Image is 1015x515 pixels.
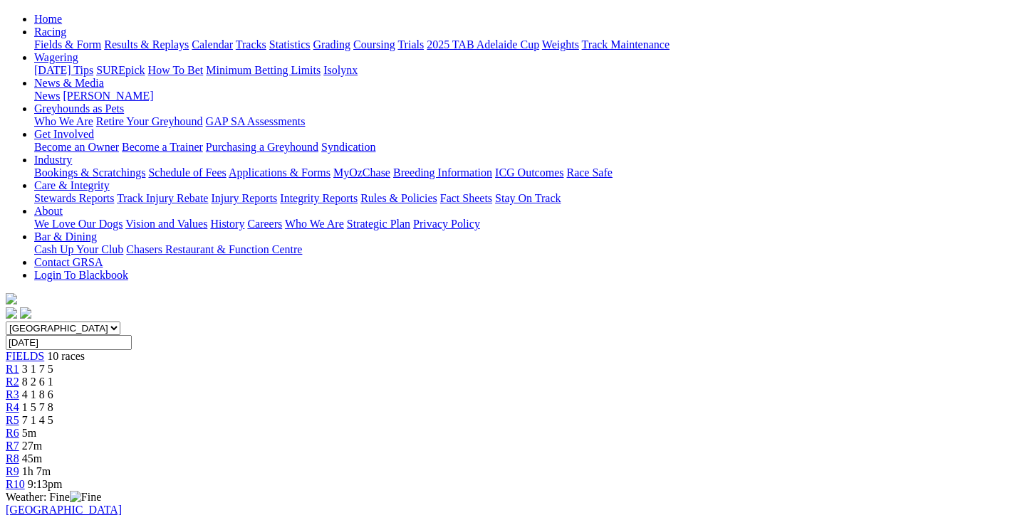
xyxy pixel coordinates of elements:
span: 10 races [47,350,85,362]
a: Who We Are [34,115,93,127]
a: Isolynx [323,64,358,76]
a: R9 [6,465,19,477]
input: Select date [6,335,132,350]
img: logo-grsa-white.png [6,293,17,304]
a: FIELDS [6,350,44,362]
a: R6 [6,427,19,439]
a: News & Media [34,77,104,89]
a: ICG Outcomes [495,166,563,179]
div: Industry [34,166,1009,179]
a: Vision and Values [125,218,207,230]
a: Careers [247,218,282,230]
span: Weather: Fine [6,491,101,503]
a: Calendar [192,38,233,51]
a: Results & Replays [104,38,189,51]
span: 27m [22,440,42,452]
span: 4 1 8 6 [22,388,53,400]
a: Care & Integrity [34,179,110,191]
span: 45m [22,452,42,464]
a: Race Safe [566,166,612,179]
a: Statistics [269,38,311,51]
a: Become an Owner [34,141,119,153]
a: 2025 TAB Adelaide Cup [427,38,539,51]
span: 5m [22,427,36,439]
a: News [34,90,60,102]
a: Industry [34,154,72,166]
a: Rules & Policies [360,192,437,204]
a: Coursing [353,38,395,51]
span: 1h 7m [22,465,51,477]
a: Grading [313,38,350,51]
a: Who We Are [285,218,344,230]
a: How To Bet [148,64,204,76]
a: About [34,205,63,217]
span: 9:13pm [28,478,63,490]
a: Purchasing a Greyhound [206,141,318,153]
span: R10 [6,478,25,490]
a: Greyhounds as Pets [34,102,124,115]
a: Stewards Reports [34,192,114,204]
a: Injury Reports [211,192,277,204]
a: R3 [6,388,19,400]
a: MyOzChase [333,166,390,179]
a: Racing [34,26,66,38]
a: We Love Our Dogs [34,218,123,230]
a: Breeding Information [393,166,492,179]
a: Get Involved [34,128,94,140]
a: R8 [6,452,19,464]
a: Minimum Betting Limits [206,64,321,76]
div: Greyhounds as Pets [34,115,1009,128]
div: News & Media [34,90,1009,102]
div: Racing [34,38,1009,51]
a: R1 [6,363,19,375]
a: R5 [6,414,19,426]
a: Stay On Track [495,192,561,204]
a: Bookings & Scratchings [34,166,145,179]
a: Syndication [321,141,375,153]
a: Bar & Dining [34,230,97,243]
img: twitter.svg [20,307,31,319]
div: Wagering [34,64,1009,77]
div: About [34,218,1009,230]
a: Strategic Plan [347,218,410,230]
a: Fields & Form [34,38,101,51]
a: Schedule of Fees [148,166,226,179]
a: [DATE] Tips [34,64,93,76]
a: Tracks [236,38,266,51]
a: History [210,218,244,230]
a: Trials [397,38,424,51]
a: R4 [6,401,19,413]
a: GAP SA Assessments [206,115,306,127]
a: Contact GRSA [34,256,103,268]
a: Track Maintenance [582,38,670,51]
a: SUREpick [96,64,145,76]
a: R2 [6,376,19,388]
a: Fact Sheets [440,192,492,204]
a: Applications & Forms [229,166,330,179]
a: Integrity Reports [280,192,358,204]
a: Cash Up Your Club [34,243,123,255]
span: 1 5 7 8 [22,401,53,413]
div: Bar & Dining [34,243,1009,256]
a: Home [34,13,62,25]
a: [PERSON_NAME] [63,90,153,102]
span: 8 2 6 1 [22,376,53,388]
a: Privacy Policy [413,218,480,230]
a: Become a Trainer [122,141,203,153]
a: Retire Your Greyhound [96,115,203,127]
a: R7 [6,440,19,452]
span: 7 1 4 5 [22,414,53,426]
a: Login To Blackbook [34,269,128,281]
div: Care & Integrity [34,192,1009,205]
img: facebook.svg [6,307,17,319]
a: Track Injury Rebate [117,192,208,204]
